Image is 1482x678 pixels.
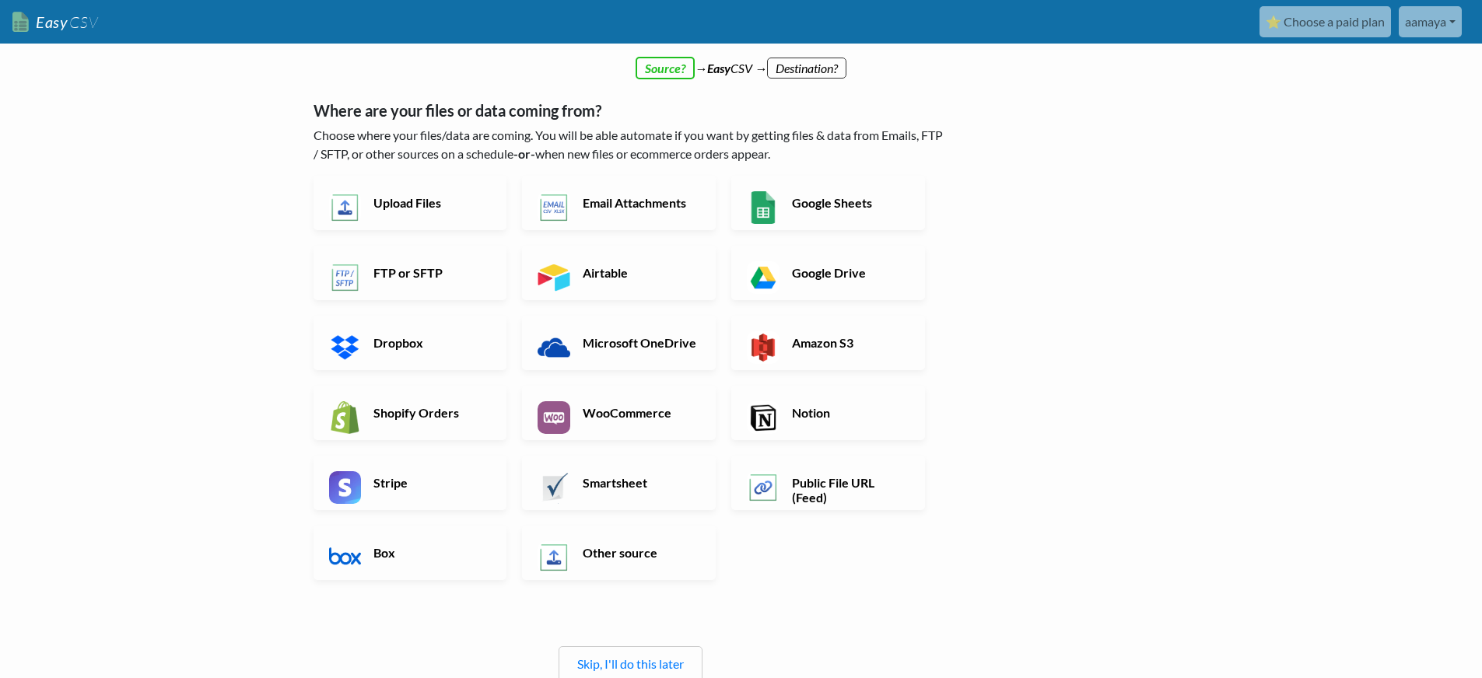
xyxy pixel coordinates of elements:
[579,265,701,280] h6: Airtable
[12,6,98,38] a: EasyCSV
[731,176,925,230] a: Google Sheets
[538,331,570,364] img: Microsoft OneDrive App & API
[314,101,948,120] h5: Where are your files or data coming from?
[538,401,570,434] img: WooCommerce App & API
[579,475,701,490] h6: Smartsheet
[731,316,925,370] a: Amazon S3
[788,405,910,420] h6: Notion
[731,456,925,510] a: Public File URL (Feed)
[329,541,362,574] img: Box App & API
[522,246,716,300] a: Airtable
[731,246,925,300] a: Google Drive
[513,146,535,161] b: -or-
[1399,6,1462,37] a: aamaya
[538,471,570,504] img: Smartsheet App & API
[538,191,570,224] img: Email New CSV or XLSX File App & API
[370,335,492,350] h6: Dropbox
[747,191,780,224] img: Google Sheets App & API
[579,545,701,560] h6: Other source
[747,331,780,364] img: Amazon S3 App & API
[314,126,948,163] p: Choose where your files/data are coming. You will be able automate if you want by getting files &...
[522,316,716,370] a: Microsoft OneDrive
[370,195,492,210] h6: Upload Files
[577,656,684,671] a: Skip, I'll do this later
[314,526,507,580] a: Box
[329,331,362,364] img: Dropbox App & API
[747,471,780,504] img: Public File URL App & API
[788,265,910,280] h6: Google Drive
[788,195,910,210] h6: Google Sheets
[1260,6,1391,37] a: ⭐ Choose a paid plan
[370,265,492,280] h6: FTP or SFTP
[538,541,570,574] img: Other Source App & API
[370,545,492,560] h6: Box
[370,475,492,490] h6: Stripe
[314,176,507,230] a: Upload Files
[314,246,507,300] a: FTP or SFTP
[68,12,98,32] span: CSV
[298,44,1185,78] div: → CSV →
[579,335,701,350] h6: Microsoft OneDrive
[538,261,570,294] img: Airtable App & API
[329,471,362,504] img: Stripe App & API
[579,195,701,210] h6: Email Attachments
[747,261,780,294] img: Google Drive App & API
[314,316,507,370] a: Dropbox
[314,456,507,510] a: Stripe
[522,526,716,580] a: Other source
[731,386,925,440] a: Notion
[329,191,362,224] img: Upload Files App & API
[788,475,910,505] h6: Public File URL (Feed)
[747,401,780,434] img: Notion App & API
[314,386,507,440] a: Shopify Orders
[370,405,492,420] h6: Shopify Orders
[329,401,362,434] img: Shopify App & API
[579,405,701,420] h6: WooCommerce
[522,386,716,440] a: WooCommerce
[329,261,362,294] img: FTP or SFTP App & API
[522,456,716,510] a: Smartsheet
[522,176,716,230] a: Email Attachments
[788,335,910,350] h6: Amazon S3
